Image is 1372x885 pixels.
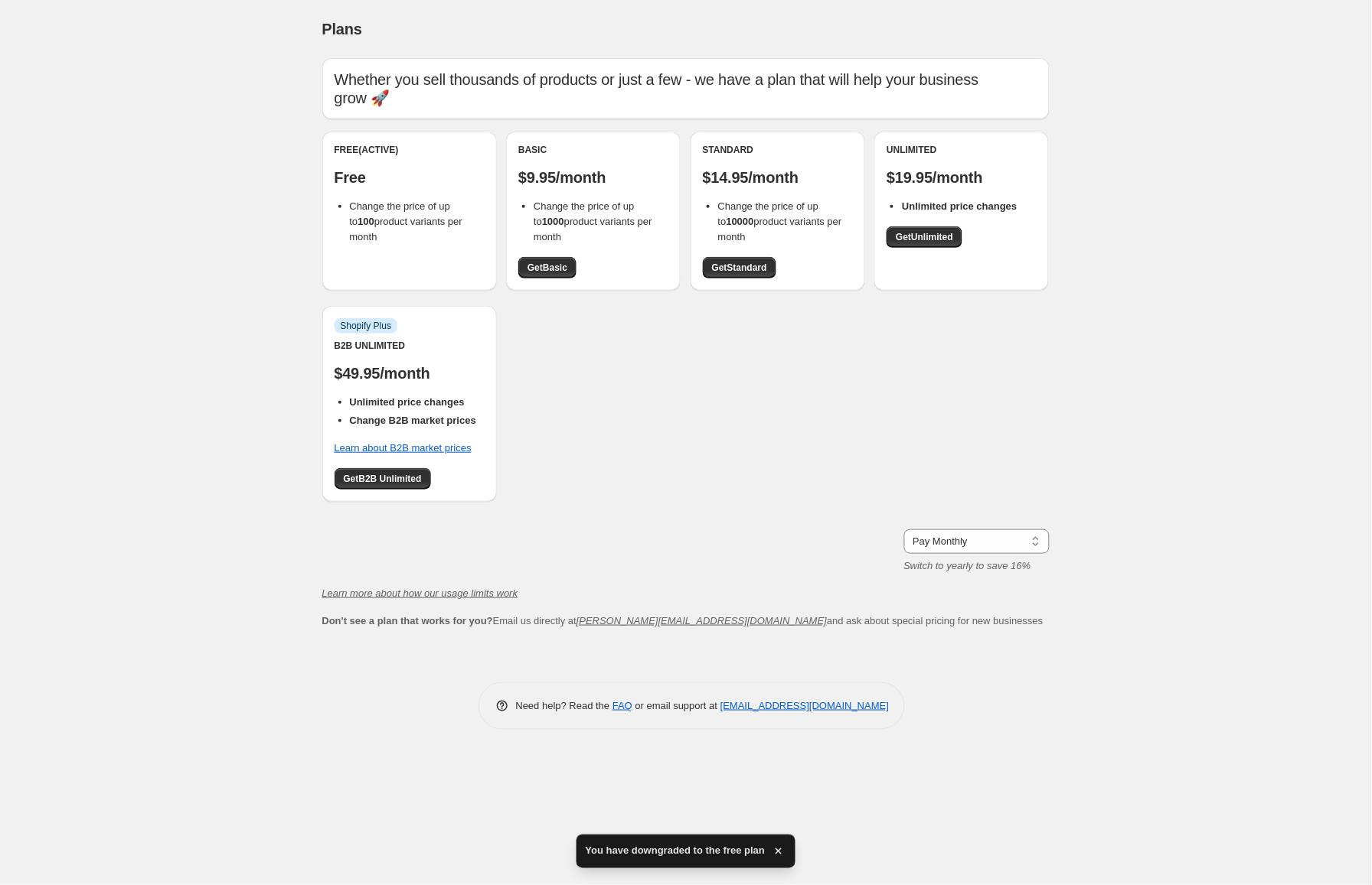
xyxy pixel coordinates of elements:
span: Need help? Read the [516,700,613,711]
a: GetStandard [703,257,776,278]
b: 1000 [542,216,564,227]
a: Learn about B2B market prices [335,442,472,454]
a: GetB2B Unlimited [335,468,431,490]
div: Basic [518,144,668,156]
span: Get Standard [712,262,767,274]
a: [EMAIL_ADDRESS][DOMAIN_NAME] [720,700,889,711]
div: Unlimited [887,144,1037,156]
div: B2B Unlimited [335,340,485,352]
span: Plans [322,21,362,37]
b: 100 [358,216,374,227]
p: Free [335,168,485,187]
span: Get Unlimited [896,231,953,243]
a: Learn more about how our usage limits work [322,587,518,599]
div: Free (Active) [335,144,485,156]
p: Whether you sell thousands of products or just a few - we have a plan that will help your busines... [335,70,1037,107]
span: or email support at [632,700,720,711]
div: Standard [703,144,853,156]
b: Don't see a plan that works for you? [322,615,493,626]
p: $19.95/month [887,168,1037,187]
b: Unlimited price changes [350,396,465,408]
p: $49.95/month [335,364,485,382]
p: $14.95/month [703,168,853,187]
a: GetUnlimited [887,226,962,248]
span: Change the price of up to product variants per month [534,200,652,242]
a: [PERSON_NAME][EMAIL_ADDRESS][DOMAIN_NAME] [577,615,827,626]
span: Get Basic [528,262,567,274]
b: 10000 [727,216,754,227]
b: Change B2B market prices [350,415,476,426]
span: Change the price of up to product variants per month [350,200,462,242]
p: $9.95/month [518,168,668,187]
a: FAQ [612,700,632,711]
i: Switch to yearly to save 16% [904,560,1031,571]
span: Get B2B Unlimited [344,473,422,485]
span: Shopify Plus [341,320,392,332]
span: Change the price of up to product variants per month [718,200,842,242]
a: GetBasic [518,257,577,278]
span: Email us directly at and ask about special pricing for new businesses [322,615,1044,626]
b: Unlimited price changes [902,200,1017,212]
span: You have downgraded to the free plan [586,844,766,859]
